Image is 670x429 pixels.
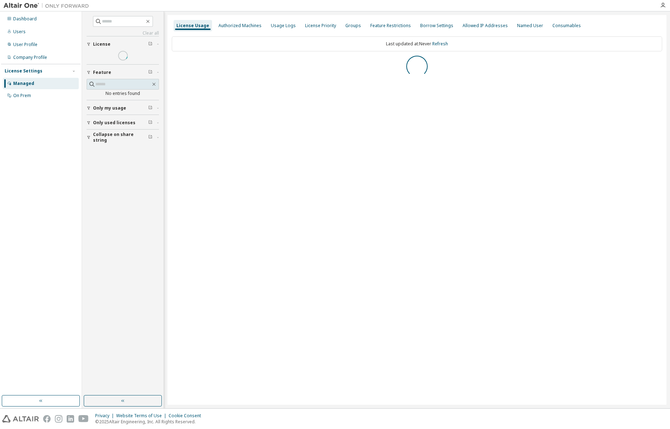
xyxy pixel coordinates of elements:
[87,115,159,131] button: Only used licenses
[87,30,159,36] a: Clear all
[13,29,26,35] div: Users
[13,81,34,86] div: Managed
[5,68,42,74] div: License Settings
[87,36,159,52] button: License
[148,135,153,140] span: Clear filter
[148,105,153,111] span: Clear filter
[87,130,159,145] button: Collapse on share string
[271,23,296,29] div: Usage Logs
[305,23,336,29] div: License Priority
[67,415,74,423] img: linkedin.svg
[87,100,159,116] button: Only my usage
[95,419,205,425] p: © 2025 Altair Engineering, Inc. All Rights Reserved.
[2,415,39,423] img: altair_logo.svg
[420,23,453,29] div: Borrow Settings
[517,23,543,29] div: Named User
[13,42,37,47] div: User Profile
[4,2,93,9] img: Altair One
[345,23,361,29] div: Groups
[169,413,205,419] div: Cookie Consent
[87,91,159,96] div: No entries found
[148,70,153,75] span: Clear filter
[176,23,209,29] div: License Usage
[93,41,110,47] span: License
[552,23,581,29] div: Consumables
[78,415,89,423] img: youtube.svg
[148,41,153,47] span: Clear filter
[55,415,62,423] img: instagram.svg
[432,41,448,47] a: Refresh
[87,65,159,80] button: Feature
[218,23,262,29] div: Authorized Machines
[13,93,31,99] div: On Prem
[463,23,508,29] div: Allowed IP Addresses
[172,36,662,51] div: Last updated at: Never
[93,105,126,111] span: Only my usage
[13,55,47,60] div: Company Profile
[13,16,37,22] div: Dashboard
[116,413,169,419] div: Website Terms of Use
[93,70,111,75] span: Feature
[148,120,153,126] span: Clear filter
[43,415,51,423] img: facebook.svg
[93,132,148,143] span: Collapse on share string
[370,23,411,29] div: Feature Restrictions
[95,413,116,419] div: Privacy
[93,120,135,126] span: Only used licenses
